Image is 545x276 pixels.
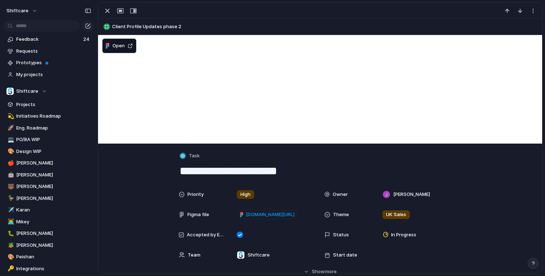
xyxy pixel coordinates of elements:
[6,242,14,249] button: 🪴
[8,229,13,238] div: 🐛
[102,39,136,53] button: Open
[4,46,94,57] a: Requests
[4,69,94,80] a: My projects
[8,241,13,249] div: 🪴
[325,268,337,275] span: more
[16,171,91,179] span: [PERSON_NAME]
[4,123,94,133] a: 🚀Eng. Roadmap
[4,34,94,45] a: Feedback24
[4,193,94,204] a: 🦆[PERSON_NAME]
[4,86,94,97] button: Shiftcare
[4,251,94,262] a: 🎨Peishan
[393,191,430,198] span: [PERSON_NAME]
[16,148,91,155] span: Design WIP
[333,231,349,238] span: Status
[333,251,357,259] span: Start date
[8,218,13,226] div: 👨‍💻
[178,151,202,161] button: Task
[6,230,14,237] button: 🐛
[187,191,204,198] span: Priority
[6,124,14,132] button: 🚀
[8,159,13,167] div: 🍎
[16,48,91,55] span: Requests
[8,112,13,121] div: 💫
[6,171,14,179] button: 🤖
[246,211,294,218] span: [DOMAIN_NAME][URL]
[4,181,94,192] a: 🐻[PERSON_NAME]
[16,242,91,249] span: [PERSON_NAME]
[8,264,13,273] div: 🔑
[4,158,94,168] a: 🍎[PERSON_NAME]
[16,253,91,260] span: Peishan
[16,113,91,120] span: Initiatives Roadmap
[187,231,225,238] span: Accepted by Engineering
[3,5,41,17] button: shiftcare
[6,113,14,120] button: 💫
[6,7,28,14] span: shiftcare
[391,231,416,238] span: In Progress
[83,36,91,43] span: 24
[16,88,38,95] span: Shiftcare
[16,59,91,66] span: Prototypes
[6,206,14,214] button: ✈️
[4,228,94,239] a: 🐛[PERSON_NAME]
[16,218,91,225] span: Mikey
[8,124,13,132] div: 🚀
[248,251,270,259] span: Shiftcare
[189,152,200,159] span: Task
[8,253,13,261] div: 🎨
[6,265,14,272] button: 🔑
[16,230,91,237] span: [PERSON_NAME]
[16,124,91,132] span: Eng. Roadmap
[16,183,91,190] span: [PERSON_NAME]
[8,194,13,202] div: 🦆
[8,136,13,144] div: 💻
[4,111,94,122] a: 💫Initiatives Roadmap
[6,183,14,190] button: 🐻
[312,268,325,275] span: Show
[112,42,125,49] span: Open
[101,21,539,32] button: Client Profile Updates phase 2
[112,23,539,30] span: Client Profile Updates phase 2
[6,195,14,202] button: 🦆
[16,101,91,108] span: Projects
[4,170,94,180] a: 🤖[PERSON_NAME]
[4,240,94,251] a: 🪴[PERSON_NAME]
[6,148,14,155] button: 🎨
[188,251,200,259] span: Team
[4,99,94,110] a: Projects
[8,183,13,191] div: 🐻
[4,57,94,68] a: Prototypes
[4,263,94,274] a: 🔑Integrations
[6,136,14,143] button: 💻
[4,216,94,227] a: 👨‍💻Mikey
[8,147,13,155] div: 🎨
[4,205,94,215] a: ✈️Karan
[333,191,348,198] span: Owner
[187,211,209,218] span: Figma file
[4,134,94,145] a: 💻PO/BA WIP
[16,206,91,214] span: Karan
[16,136,91,143] span: PO/BA WIP
[16,71,91,78] span: My projects
[240,191,251,198] span: High
[16,36,81,43] span: Feedback
[16,265,91,272] span: Integrations
[4,146,94,157] a: 🎨Design WIP
[386,211,406,218] span: UK Sales
[333,211,349,218] span: Theme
